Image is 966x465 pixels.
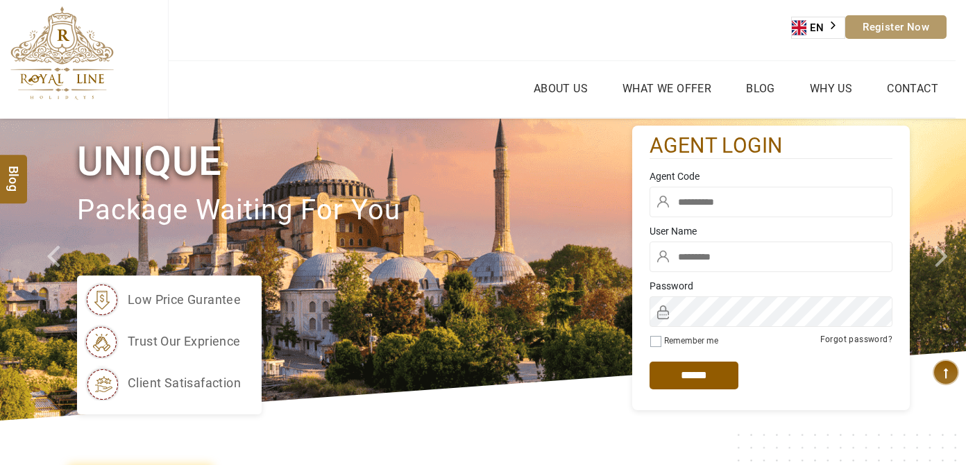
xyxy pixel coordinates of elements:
a: Check next prev [29,119,78,421]
img: The Royal Line Holidays [10,6,114,100]
a: Blog [743,78,779,99]
span: Blog [5,166,23,178]
aside: Language selected: English [791,17,845,39]
li: client satisafaction [84,366,241,400]
h1: Unique [77,135,632,187]
a: Register Now [845,15,947,39]
a: Contact [883,78,942,99]
a: EN [792,17,845,38]
a: Forgot password? [820,335,892,344]
li: trust our exprience [84,324,241,359]
a: Check next image [917,119,966,421]
h2: agent login [650,133,892,160]
a: What we Offer [619,78,715,99]
div: Language [791,17,845,39]
li: low price gurantee [84,282,241,317]
label: Agent Code [650,169,892,183]
a: Why Us [806,78,856,99]
label: Remember me [664,336,718,346]
a: About Us [530,78,591,99]
p: package waiting for you [77,187,632,234]
label: User Name [650,224,892,238]
label: Password [650,279,892,293]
